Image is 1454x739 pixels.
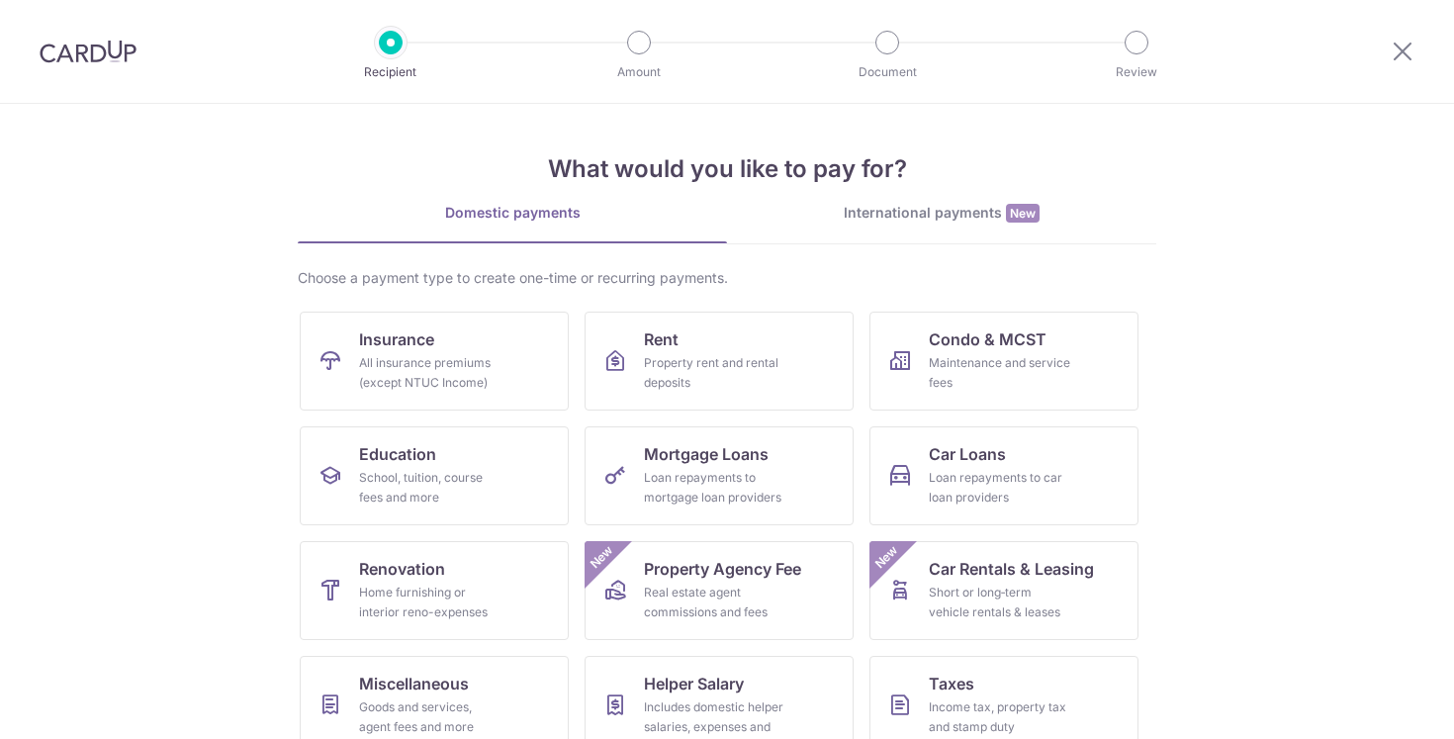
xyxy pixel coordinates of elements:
div: Loan repayments to mortgage loan providers [644,468,786,508]
div: School, tuition, course fees and more [359,468,501,508]
p: Amount [566,62,712,82]
div: Property rent and rental deposits [644,353,786,393]
p: Recipient [318,62,464,82]
img: CardUp [40,40,136,63]
span: Property Agency Fee [644,557,801,581]
span: Insurance [359,327,434,351]
div: Domestic payments [298,203,727,223]
span: New [1006,204,1040,223]
span: Condo & MCST [929,327,1046,351]
span: Rent [644,327,679,351]
span: Miscellaneous [359,672,469,695]
a: Mortgage LoansLoan repayments to mortgage loan providers [585,426,854,525]
a: Car Rentals & LeasingShort or long‑term vehicle rentals & leasesNew [869,541,1138,640]
div: Choose a payment type to create one-time or recurring payments. [298,268,1156,288]
a: EducationSchool, tuition, course fees and more [300,426,569,525]
h4: What would you like to pay for? [298,151,1156,187]
div: Maintenance and service fees [929,353,1071,393]
p: Document [814,62,960,82]
p: Review [1063,62,1210,82]
a: Condo & MCSTMaintenance and service fees [869,312,1138,411]
a: RentProperty rent and rental deposits [585,312,854,411]
div: All insurance premiums (except NTUC Income) [359,353,501,393]
span: New [870,541,903,574]
span: Renovation [359,557,445,581]
span: New [586,541,618,574]
a: RenovationHome furnishing or interior reno-expenses [300,541,569,640]
div: International payments [727,203,1156,224]
div: Short or long‑term vehicle rentals & leases [929,583,1071,622]
span: Car Rentals & Leasing [929,557,1094,581]
a: Property Agency FeeReal estate agent commissions and feesNew [585,541,854,640]
span: Car Loans [929,442,1006,466]
a: InsuranceAll insurance premiums (except NTUC Income) [300,312,569,411]
div: Home furnishing or interior reno-expenses [359,583,501,622]
span: Taxes [929,672,974,695]
span: Helper Salary [644,672,744,695]
div: Goods and services, agent fees and more [359,697,501,737]
div: Real estate agent commissions and fees [644,583,786,622]
span: Education [359,442,436,466]
a: Car LoansLoan repayments to car loan providers [869,426,1138,525]
div: Loan repayments to car loan providers [929,468,1071,508]
span: Mortgage Loans [644,442,769,466]
div: Income tax, property tax and stamp duty [929,697,1071,737]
